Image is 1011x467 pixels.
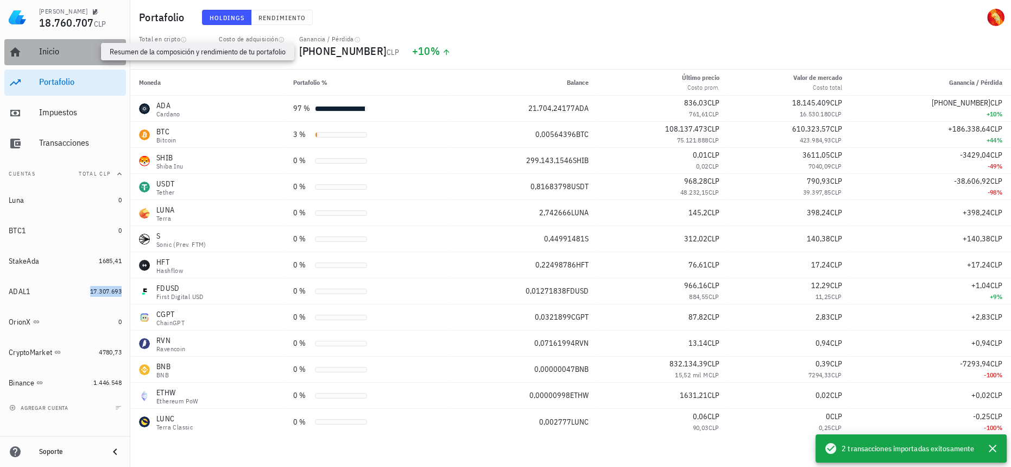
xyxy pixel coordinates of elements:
[688,260,707,270] span: 76,61
[860,291,1002,302] div: +9
[139,260,150,271] div: HFT-icon
[860,161,1002,172] div: -49
[682,83,719,92] div: Costo prom.
[830,359,842,369] span: CLP
[139,9,189,26] h1: Portafolio
[990,281,1002,290] span: CLP
[707,359,719,369] span: CLP
[799,136,831,144] span: 423.984,93
[156,283,204,294] div: FDUSD
[535,312,571,322] span: 0,0321899
[707,312,719,322] span: CLP
[688,312,707,322] span: 87,82
[807,176,830,186] span: 790,93
[860,135,1002,146] div: +44
[156,424,193,431] div: Terra Classic
[9,317,31,327] div: OrionX
[156,320,185,326] div: ChainGPT
[831,110,842,118] span: CLP
[156,257,183,267] div: HFT
[39,77,122,87] div: Portafolio
[293,103,311,114] div: 97 %
[156,231,206,241] div: S
[535,260,576,270] span: 0,22498786
[566,286,589,296] span: FDUSD
[293,312,311,323] div: 0 %
[808,162,831,170] span: 7040,09
[293,416,311,428] div: 0 %
[202,10,252,25] button: Holdings
[534,364,575,374] span: 0,00000047
[807,208,830,217] span: 398,24
[990,359,1002,369] span: CLP
[811,260,830,270] span: 17,24
[963,234,990,244] span: +140,38
[707,98,719,108] span: CLP
[4,161,126,187] button: CuentasTotal CLP
[851,70,1011,96] th: Ganancia / Pérdida: Sin ordenar. Pulse para ordenar de forma ascendente.
[99,257,122,265] span: 1685,41
[139,43,194,58] span: 18.760.706
[990,312,1002,322] span: CLP
[680,390,707,400] span: 1631,21
[4,370,126,396] a: Binance 1.446.548
[156,126,176,137] div: BTC
[293,233,311,245] div: 0 %
[688,338,707,348] span: 13,14
[684,234,707,244] span: 312,02
[793,83,842,92] div: Costo total
[9,9,26,26] img: LedgiFi
[693,412,707,421] span: 0,06
[803,150,830,160] span: 3611,05
[118,196,122,204] span: 0
[9,196,24,205] div: Luna
[808,371,831,379] span: 7294,33
[830,176,842,186] span: CLP
[139,338,150,349] div: RVN-icon
[156,372,170,378] div: BNB
[967,260,990,270] span: +17,24
[573,155,589,165] span: SHIB
[575,364,589,374] span: BNB
[39,7,87,16] div: [PERSON_NAME]
[293,155,311,166] div: 0 %
[990,208,1002,217] span: CLP
[156,137,176,144] div: Bitcoin
[831,188,842,196] span: CLP
[707,412,719,421] span: CLP
[707,176,719,186] span: CLP
[130,70,285,96] th: Moneda
[675,371,708,379] span: 15,52 mil M
[293,181,311,192] div: 0 %
[539,417,571,427] span: 0,002777
[830,412,842,421] span: CLP
[971,312,990,322] span: +2,83
[831,292,842,301] span: CLP
[708,292,719,301] span: CLP
[293,259,311,271] div: 0 %
[9,378,34,388] div: Binance
[387,47,399,57] span: CLP
[948,124,990,134] span: +186.338,64
[830,150,842,160] span: CLP
[156,294,204,300] div: First Digital USD
[708,110,719,118] span: CLP
[299,43,387,58] span: [PHONE_NUMBER]
[156,346,186,352] div: Ravencoin
[990,234,1002,244] span: CLP
[831,136,842,144] span: CLP
[971,338,990,348] span: +0,94
[708,162,719,170] span: CLP
[997,110,1002,118] span: %
[528,103,575,113] span: 21.704,24177
[539,208,571,217] span: 2,742666
[680,188,709,196] span: 48.232,15
[949,78,1002,86] span: Ganancia / Pérdida
[139,312,150,323] div: CGPT-icon
[526,286,566,296] span: 0,01271838
[39,46,122,57] div: Inicio
[669,359,707,369] span: 832.134,39
[529,390,570,400] span: 0,00000998
[830,338,842,348] span: CLP
[139,182,150,192] div: USDT-icon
